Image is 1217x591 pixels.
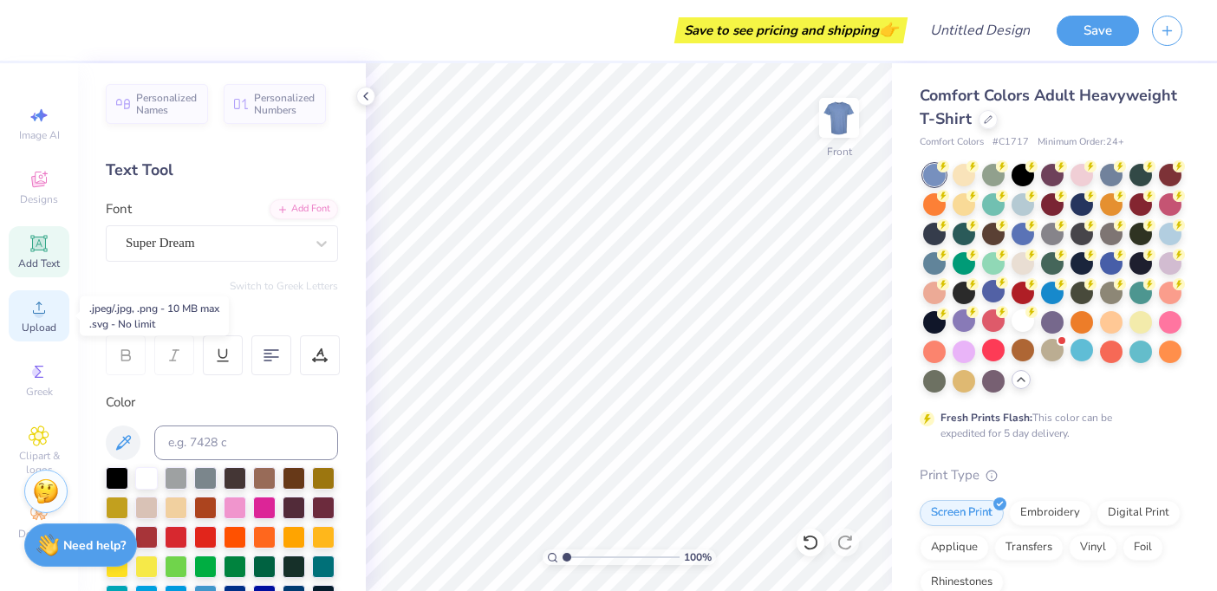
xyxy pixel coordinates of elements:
span: Comfort Colors [920,135,984,150]
img: Front [822,101,856,135]
div: Screen Print [920,500,1004,526]
label: Font [106,199,132,219]
span: Add Text [18,257,60,270]
span: Personalized Numbers [254,92,316,116]
span: Clipart & logos [9,449,69,477]
button: Switch to Greek Letters [230,279,338,293]
span: 100 % [684,549,712,565]
div: Print Type [920,465,1182,485]
input: e.g. 7428 c [154,425,338,460]
div: This color can be expedited for 5 day delivery. [940,410,1154,441]
span: Upload [22,321,56,334]
span: Image AI [19,128,60,142]
div: Transfers [994,535,1064,561]
span: Greek [26,385,53,399]
div: Applique [920,535,989,561]
span: 👉 [879,19,898,40]
input: Untitled Design [916,13,1044,48]
div: Foil [1123,535,1163,561]
div: Front [827,144,852,159]
div: .jpeg/.jpg, .png - 10 MB max [89,301,219,316]
span: Designs [20,192,58,206]
strong: Fresh Prints Flash: [940,411,1032,425]
span: Comfort Colors Adult Heavyweight T-Shirt [920,85,1177,129]
strong: Need help? [63,537,126,554]
span: Personalized Names [136,92,198,116]
span: Minimum Order: 24 + [1038,135,1124,150]
span: Decorate [18,527,60,541]
div: Text Tool [106,159,338,182]
div: Embroidery [1009,500,1091,526]
button: Save [1057,16,1139,46]
span: # C1717 [992,135,1029,150]
div: Color [106,393,338,412]
div: Digital Print [1097,500,1181,526]
div: Vinyl [1069,535,1117,561]
div: .svg - No limit [89,316,219,332]
div: Add Font [270,199,338,219]
div: Save to see pricing and shipping [679,17,903,43]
